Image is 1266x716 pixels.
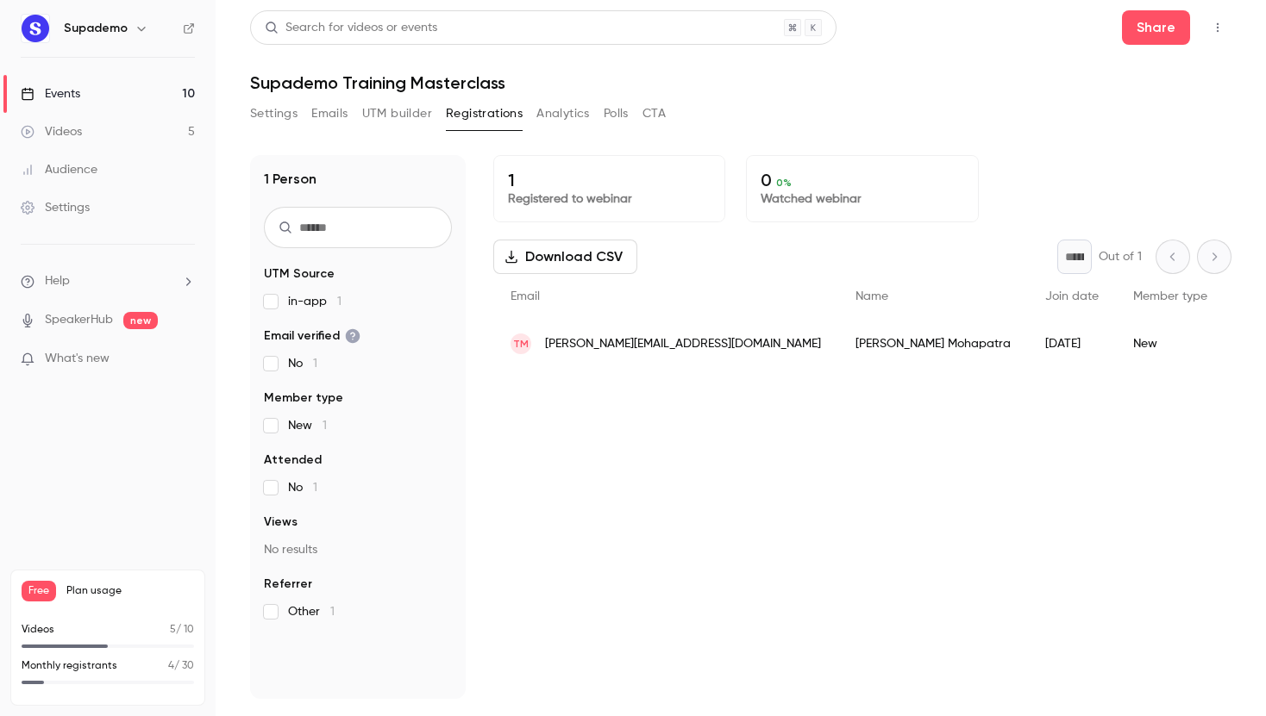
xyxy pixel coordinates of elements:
span: 4 [168,661,174,671]
span: What's new [45,350,110,368]
p: 1 [508,170,711,190]
p: Monthly registrants [22,658,117,674]
div: [PERSON_NAME] Mohapatra [838,320,1028,368]
div: Audience [21,161,97,178]
button: Analytics [536,100,590,128]
h6: Supademo [64,20,128,37]
span: Join date [1045,290,1099,302]
span: new [123,312,158,329]
p: / 10 [170,622,194,638]
span: 1 [313,482,317,494]
span: Plan usage [66,584,194,598]
div: Search for videos or events [265,19,437,37]
span: 1 [313,358,317,370]
div: Videos [21,123,82,140]
span: No [288,355,317,372]
span: Attended [264,451,322,469]
span: [PERSON_NAME][EMAIL_ADDRESS][DOMAIN_NAME] [545,335,821,353]
button: Download CSV [493,240,637,274]
div: Settings [21,199,90,216]
span: New [288,417,327,434]
p: Videos [22,622,54,638]
span: Name [855,290,888,302]
span: Member type [264,389,343,407]
span: Help [45,272,70,290]
div: [DATE] [1028,320,1116,368]
span: 0 % [776,177,792,189]
span: Referrer [264,576,312,593]
span: Email verified [264,327,360,345]
span: Email [511,290,540,302]
span: Member type [1133,290,1207,302]
span: 1 [337,296,342,308]
section: facet-groups [264,265,452,620]
p: Watched webinar [761,190,963,208]
button: Polls [604,100,629,128]
span: Free [22,581,56,601]
li: help-dropdown-opener [21,272,195,290]
button: Share [1122,10,1190,45]
span: 1 [330,606,335,618]
span: 5 [170,625,176,635]
span: TM [513,336,529,352]
div: New [1116,320,1225,368]
button: Settings [250,100,298,128]
p: / 30 [168,658,194,674]
span: No [288,479,317,496]
iframe: Noticeable Trigger [174,352,195,367]
a: SpeakerHub [45,311,113,329]
button: CTA [642,100,666,128]
p: Registered to webinar [508,190,711,208]
span: in-app [288,293,342,310]
div: Events [21,85,80,103]
p: 0 [761,170,963,190]
button: Emails [311,100,348,128]
span: 1 [323,420,327,432]
span: Views [264,514,298,531]
button: Registrations [446,100,523,128]
p: Out of 1 [1099,248,1142,265]
h1: Supademo Training Masterclass [250,72,1232,93]
button: UTM builder [362,100,432,128]
span: UTM Source [264,265,335,283]
p: No results [264,541,452,558]
img: Supademo [22,15,49,42]
span: Other [288,603,335,620]
h1: 1 Person [264,169,316,190]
